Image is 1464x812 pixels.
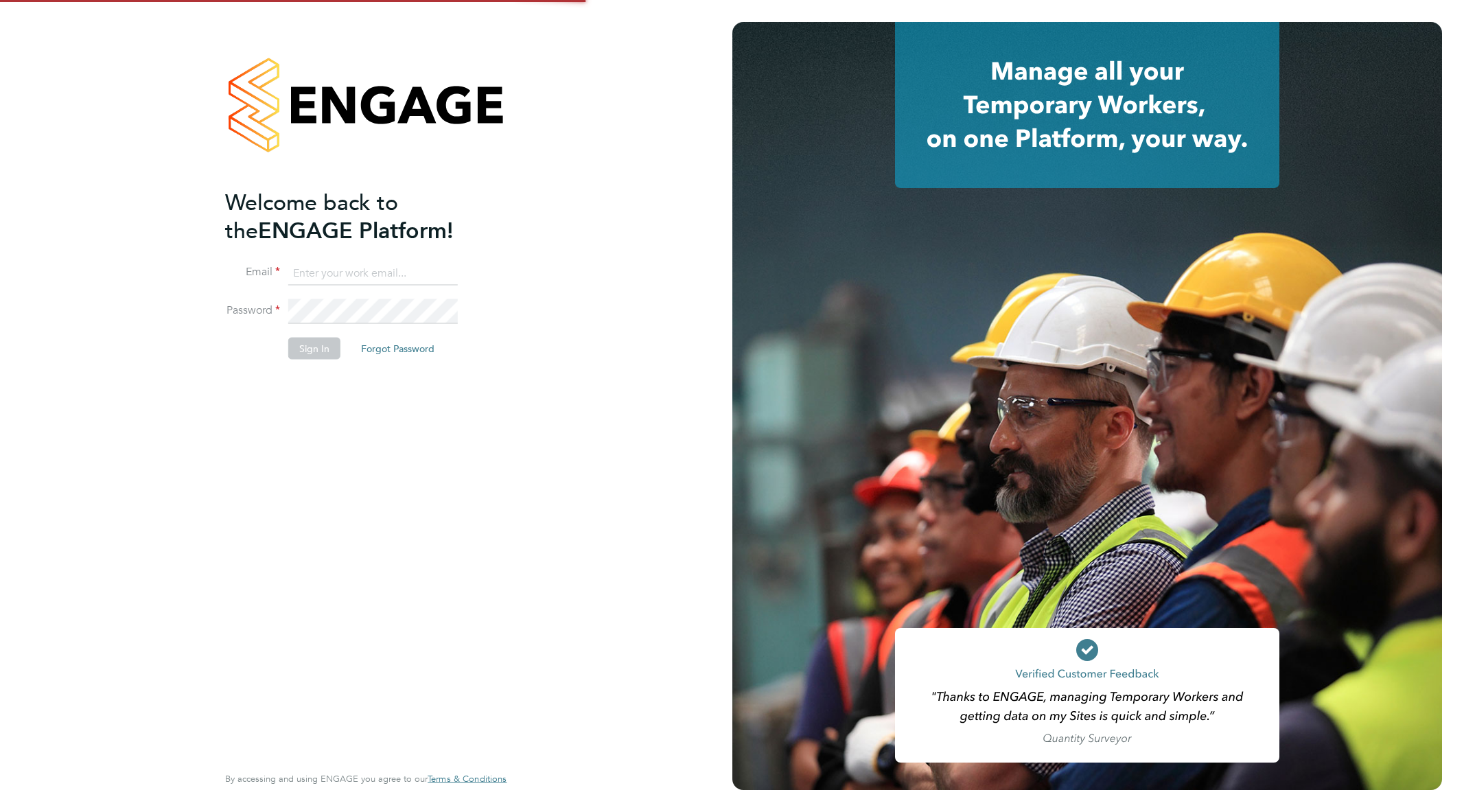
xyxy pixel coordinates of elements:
[225,265,280,279] label: Email
[288,261,458,286] input: Enter your work email...
[225,188,493,244] h2: ENGAGE Platform!
[225,189,398,244] span: Welcome back to the
[428,774,507,785] a: Terms & Conditions
[225,303,280,318] label: Password
[225,773,507,785] span: By accessing and using ENGAGE you agree to our
[288,338,340,360] button: Sign In
[350,338,445,360] button: Forgot Password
